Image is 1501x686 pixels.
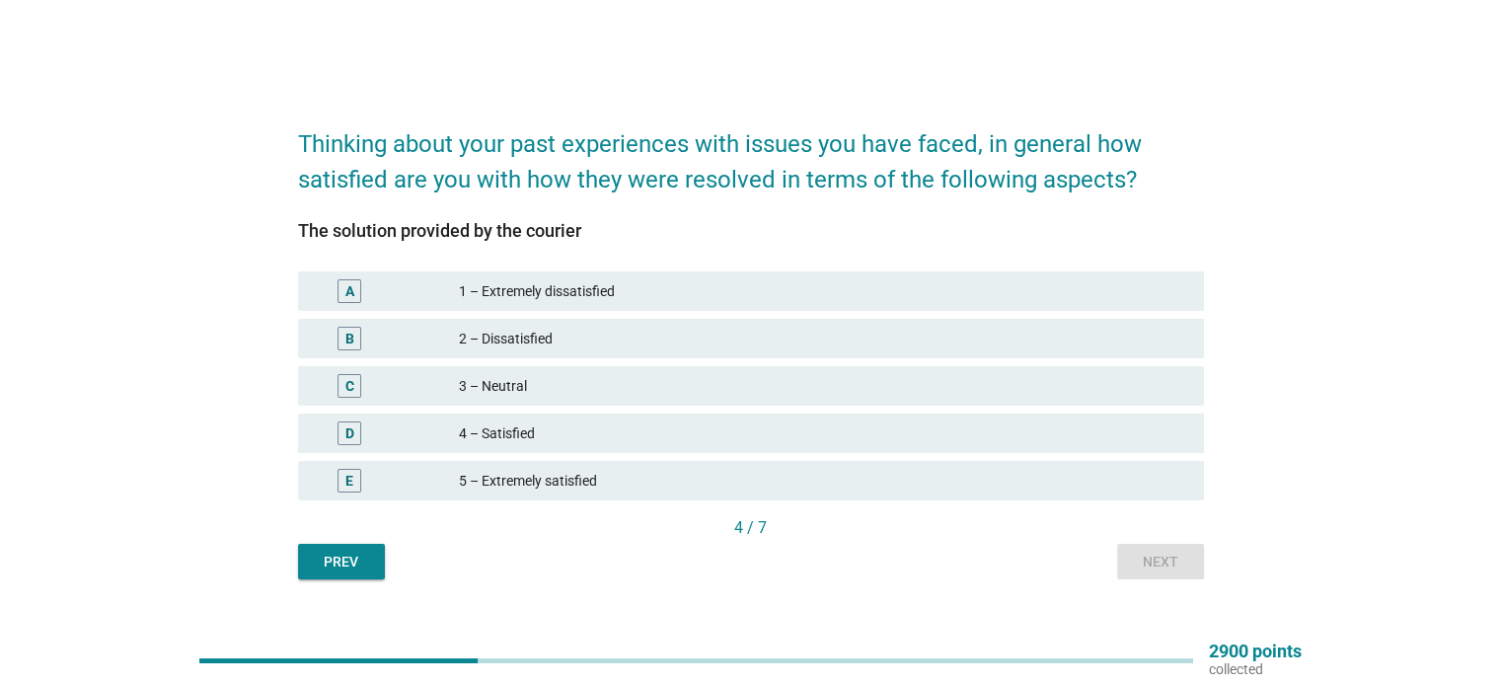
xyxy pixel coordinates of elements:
[298,217,1204,244] div: The solution provided by the courier
[459,279,1187,303] div: 1 – Extremely dissatisfied
[459,374,1187,398] div: 3 – Neutral
[345,281,354,302] div: A
[298,516,1204,540] div: 4 / 7
[314,552,369,572] div: Prev
[298,544,385,579] button: Prev
[1209,643,1302,660] p: 2900 points
[459,327,1187,350] div: 2 – Dissatisfied
[345,471,353,492] div: E
[1209,660,1302,678] p: collected
[345,376,354,397] div: C
[345,329,354,349] div: B
[345,423,354,444] div: D
[459,421,1187,445] div: 4 – Satisfied
[459,469,1187,493] div: 5 – Extremely satisfied
[298,107,1204,197] h2: Thinking about your past experiences with issues you have faced, in general how satisfied are you...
